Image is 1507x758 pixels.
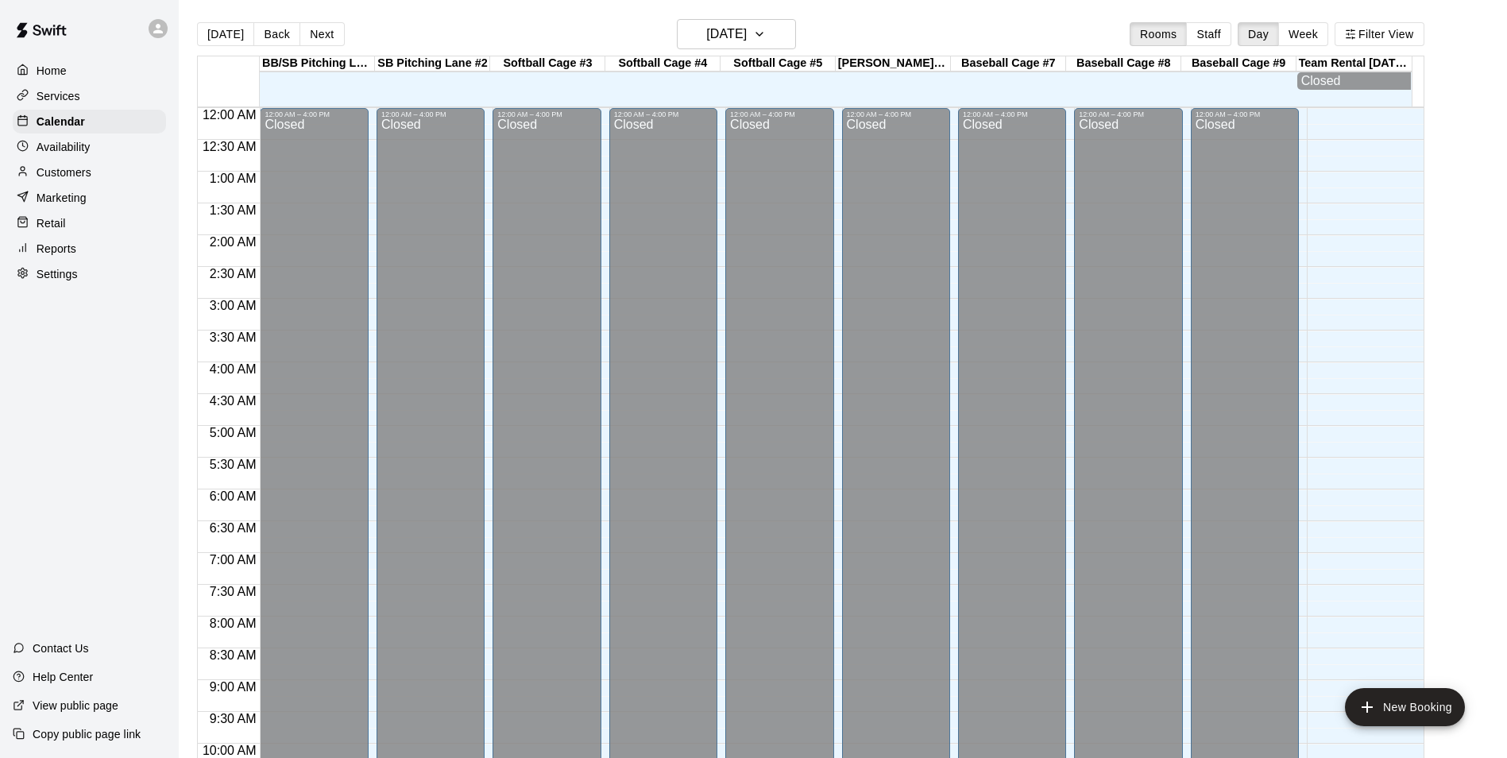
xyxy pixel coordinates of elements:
p: Home [37,63,67,79]
a: Reports [13,237,166,261]
span: 1:30 AM [206,203,261,217]
span: 6:30 AM [206,521,261,535]
div: 12:00 AM – 4:00 PM [1196,110,1294,118]
p: Customers [37,164,91,180]
p: Contact Us [33,640,89,656]
div: 12:00 AM – 4:00 PM [497,110,596,118]
span: 3:00 AM [206,299,261,312]
h6: [DATE] [706,23,747,45]
a: Home [13,59,166,83]
button: Filter View [1335,22,1424,46]
p: Availability [37,139,91,155]
div: Softball Cage #3 [490,56,605,72]
span: 8:00 AM [206,617,261,630]
div: 12:00 AM – 4:00 PM [730,110,829,118]
a: Settings [13,262,166,286]
div: Softball Cage #5 [721,56,836,72]
span: 7:00 AM [206,553,261,567]
span: 12:00 AM [199,108,261,122]
a: Retail [13,211,166,235]
p: Settings [37,266,78,282]
div: 12:00 AM – 4:00 PM [381,110,480,118]
a: Services [13,84,166,108]
button: add [1345,688,1465,726]
div: Softball Cage #4 [605,56,721,72]
span: 7:30 AM [206,585,261,598]
div: Baseball Cage #8 [1066,56,1181,72]
p: Services [37,88,80,104]
p: Retail [37,215,66,231]
p: Reports [37,241,76,257]
span: 4:30 AM [206,394,261,408]
p: Calendar [37,114,85,130]
button: Staff [1186,22,1231,46]
span: 3:30 AM [206,331,261,344]
span: 9:30 AM [206,712,261,725]
a: Marketing [13,186,166,210]
div: 12:00 AM – 4:00 PM [847,110,945,118]
span: 5:30 AM [206,458,261,471]
div: 12:00 AM – 4:00 PM [963,110,1061,118]
span: 2:30 AM [206,267,261,280]
button: Back [253,22,300,46]
span: 1:00 AM [206,172,261,185]
button: Day [1238,22,1279,46]
div: Closed [1301,74,1407,88]
a: Availability [13,135,166,159]
div: [PERSON_NAME] #6 [836,56,951,72]
p: Copy public page link [33,726,141,742]
button: Rooms [1130,22,1187,46]
div: 12:00 AM – 4:00 PM [1079,110,1177,118]
p: View public page [33,698,118,714]
span: 10:00 AM [199,744,261,757]
div: Team Rental [DATE] Special (2 Hours) [1296,56,1412,72]
a: Customers [13,160,166,184]
button: [DATE] [197,22,254,46]
button: [DATE] [677,19,796,49]
button: Next [299,22,344,46]
div: BB/SB Pitching Lane #1 [260,56,375,72]
p: Marketing [37,190,87,206]
div: Baseball Cage #9 [1181,56,1296,72]
span: 8:30 AM [206,648,261,662]
span: 5:00 AM [206,426,261,439]
div: SB Pitching Lane #2 [375,56,490,72]
button: Week [1278,22,1328,46]
div: 12:00 AM – 4:00 PM [614,110,713,118]
span: 2:00 AM [206,235,261,249]
span: 4:00 AM [206,362,261,376]
div: 12:00 AM – 4:00 PM [265,110,363,118]
a: Calendar [13,110,166,133]
span: 12:30 AM [199,140,261,153]
p: Help Center [33,669,93,685]
span: 9:00 AM [206,680,261,694]
span: 6:00 AM [206,489,261,503]
div: Baseball Cage #7 [951,56,1066,72]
